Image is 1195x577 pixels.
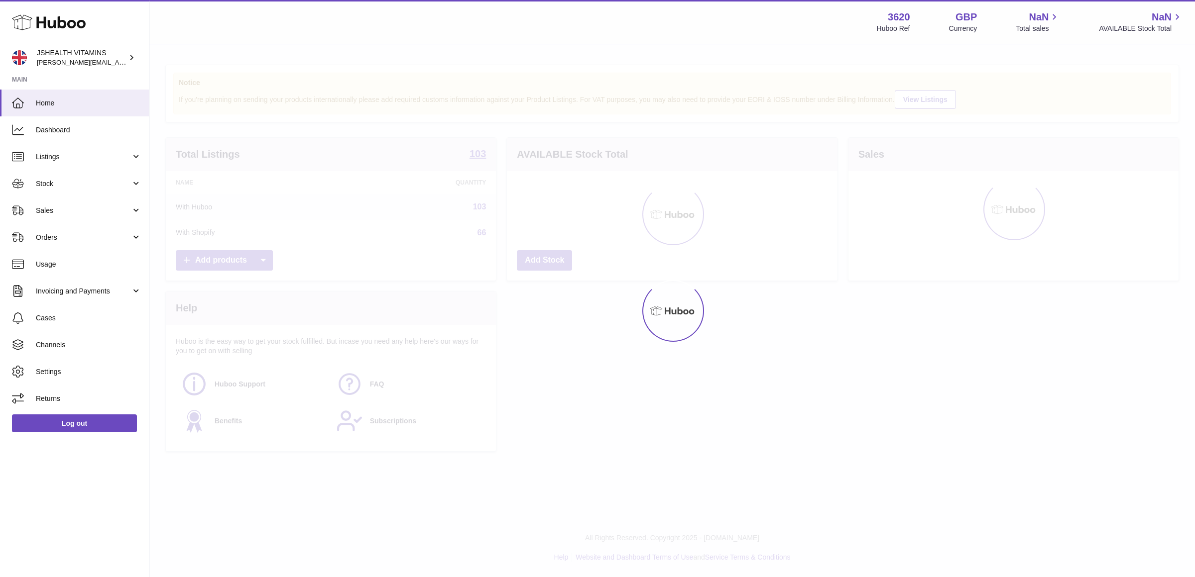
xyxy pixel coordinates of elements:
[36,98,141,108] span: Home
[36,152,131,162] span: Listings
[37,48,126,67] div: JSHEALTH VITAMINS
[888,10,910,24] strong: 3620
[1016,10,1060,33] a: NaN Total sales
[36,179,131,189] span: Stock
[949,24,977,33] div: Currency
[1029,10,1049,24] span: NaN
[36,394,141,403] span: Returns
[1016,24,1060,33] span: Total sales
[36,260,141,269] span: Usage
[36,340,141,350] span: Channels
[1099,24,1183,33] span: AVAILABLE Stock Total
[12,50,27,65] img: francesca@jshealthvitamins.com
[36,313,141,323] span: Cases
[877,24,910,33] div: Huboo Ref
[36,287,131,296] span: Invoicing and Payments
[36,233,131,242] span: Orders
[37,58,200,66] span: [PERSON_NAME][EMAIL_ADDRESS][DOMAIN_NAME]
[1152,10,1172,24] span: NaN
[36,367,141,377] span: Settings
[1099,10,1183,33] a: NaN AVAILABLE Stock Total
[12,414,137,432] a: Log out
[956,10,977,24] strong: GBP
[36,125,141,135] span: Dashboard
[36,206,131,215] span: Sales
